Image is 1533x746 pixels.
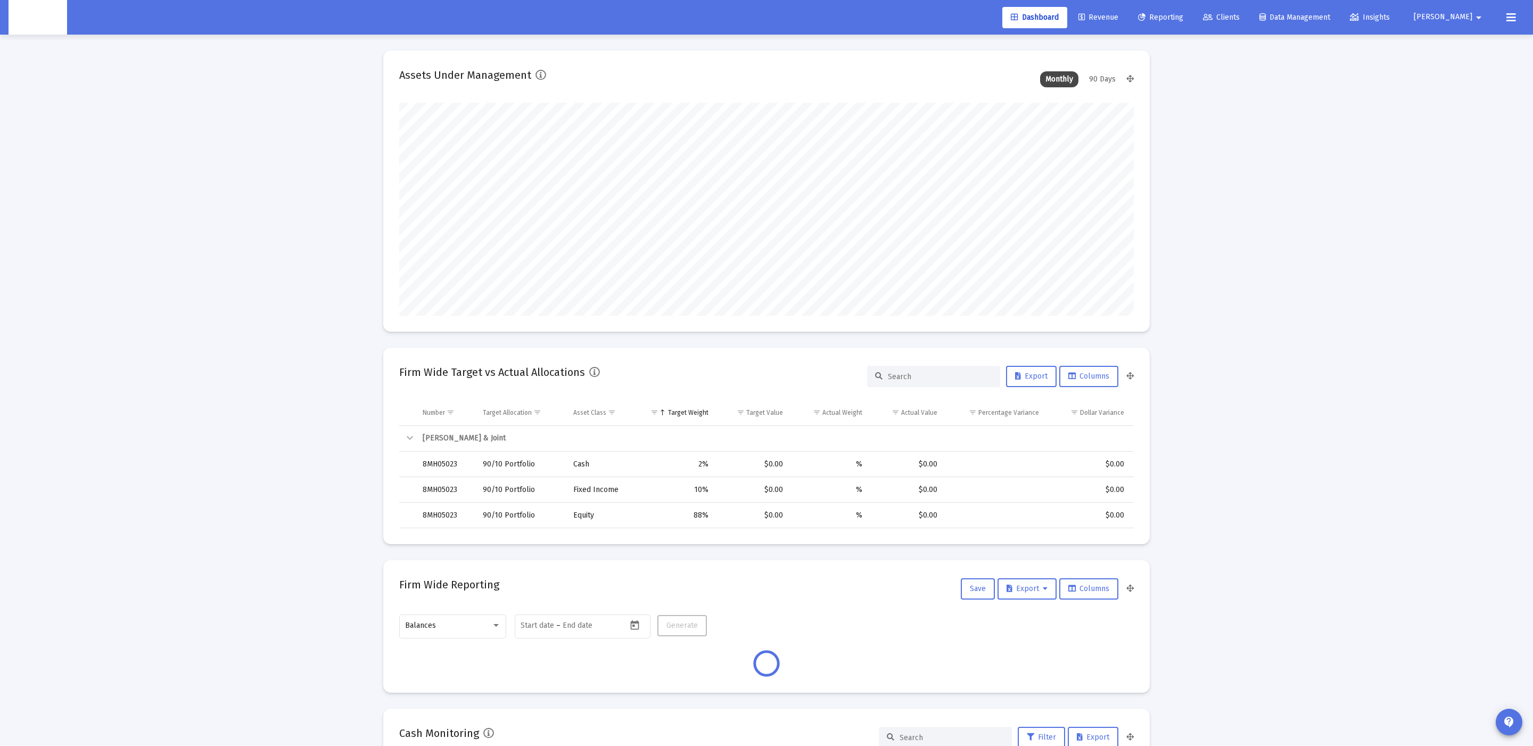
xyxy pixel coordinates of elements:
span: Data Management [1259,13,1330,22]
td: Column Percentage Variance [945,400,1047,425]
td: 8MH05023 [415,452,475,477]
div: $0.00 [1054,485,1124,495]
div: $0.00 [723,459,783,470]
div: % [798,459,863,470]
mat-icon: contact_support [1503,716,1515,728]
a: Insights [1341,7,1398,28]
div: Target Allocation [483,408,532,417]
span: Save [970,584,986,593]
span: Show filter options for column 'Actual Weight' [813,408,821,416]
td: Fixed Income [566,477,636,503]
div: Data grid [399,400,1134,528]
div: Percentage Variance [978,408,1039,417]
div: Actual Value [901,408,937,417]
img: Dashboard [17,7,59,28]
td: 8MH05023 [415,503,475,528]
span: Show filter options for column 'Number' [447,408,455,416]
span: Show filter options for column 'Actual Value' [892,408,900,416]
div: 2% [644,459,708,470]
span: Clients [1203,13,1240,22]
button: Export [1006,366,1057,387]
span: Generate [666,621,698,630]
div: [PERSON_NAME] & Joint [423,433,1124,444]
td: Cash [566,452,636,477]
button: Open calendar [627,617,642,633]
button: [PERSON_NAME] [1401,6,1498,28]
td: Column Actual Value [870,400,945,425]
div: Actual Weight [822,408,862,417]
span: Export [1077,733,1109,742]
div: Dollar Variance [1080,408,1124,417]
input: Start date [521,621,554,630]
td: 90/10 Portfolio [475,503,566,528]
h2: Firm Wide Target vs Actual Allocations [399,364,585,381]
div: $0.00 [877,459,937,470]
td: 90/10 Portfolio [475,477,566,503]
span: Balances [405,621,436,630]
span: Show filter options for column 'Dollar Variance' [1070,408,1078,416]
span: Columns [1068,584,1109,593]
span: Revenue [1078,13,1118,22]
div: Target Value [746,408,783,417]
input: End date [563,621,614,630]
div: $0.00 [1054,459,1124,470]
span: Export [1015,372,1048,381]
span: Dashboard [1011,13,1059,22]
input: Search [900,733,1004,742]
td: Equity [566,503,636,528]
h2: Cash Monitoring [399,725,479,742]
td: 90/10 Portfolio [475,452,566,477]
div: 10% [644,485,708,495]
div: Target Weight [668,408,708,417]
span: [PERSON_NAME] [1414,13,1472,22]
button: Save [961,578,995,600]
td: Column Asset Class [566,400,636,425]
a: Revenue [1070,7,1127,28]
td: 8MH05023 [415,477,475,503]
div: 88% [644,510,708,521]
span: – [556,621,561,630]
button: Generate [657,615,707,636]
a: Dashboard [1002,7,1067,28]
div: Monthly [1040,71,1078,87]
span: Show filter options for column 'Target Allocation' [533,408,541,416]
td: Column Actual Weight [790,400,870,425]
button: Columns [1059,578,1118,600]
span: Export [1007,584,1048,593]
td: Column Target Weight [636,400,715,425]
a: Reporting [1130,7,1192,28]
span: Columns [1068,372,1109,381]
div: $0.00 [723,510,783,521]
h2: Assets Under Management [399,67,531,84]
span: Insights [1350,13,1390,22]
h2: Firm Wide Reporting [399,576,499,593]
span: Filter [1027,733,1056,742]
mat-icon: arrow_drop_down [1472,7,1485,28]
div: $0.00 [877,510,937,521]
div: $0.00 [877,485,937,495]
td: Column Target Allocation [475,400,566,425]
div: % [798,485,863,495]
div: $0.00 [723,485,783,495]
span: Show filter options for column 'Target Weight' [650,408,658,416]
div: 90 Days [1084,71,1121,87]
a: Clients [1194,7,1248,28]
div: Number [423,408,445,417]
span: Show filter options for column 'Asset Class' [608,408,616,416]
td: Column Target Value [716,400,790,425]
td: Column Dollar Variance [1046,400,1134,425]
a: Data Management [1251,7,1339,28]
button: Columns [1059,366,1118,387]
button: Export [998,578,1057,600]
div: $0.00 [1054,510,1124,521]
span: Show filter options for column 'Percentage Variance' [969,408,977,416]
span: Reporting [1138,13,1183,22]
div: Asset Class [573,408,606,417]
input: Search [888,372,992,381]
div: % [798,510,863,521]
td: Column Number [415,400,475,425]
td: Collapse [399,426,415,452]
span: Show filter options for column 'Target Value' [737,408,745,416]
